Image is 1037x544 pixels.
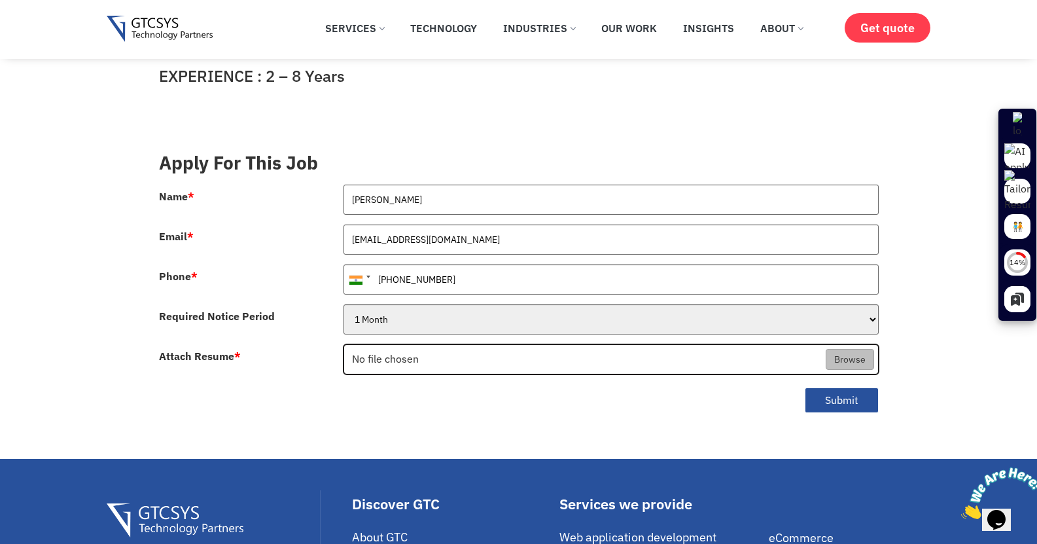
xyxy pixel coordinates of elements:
label: Email [159,231,194,242]
img: Gtcsys logo [107,16,213,43]
label: Phone [159,271,198,281]
div: Discover GTC [352,497,553,511]
span: Get quote [860,21,915,35]
iframe: chat widget [956,462,1037,524]
h4: EXPERIENCE : 2 – 8 Years [159,67,879,86]
h3: Apply For This Job [159,152,879,174]
a: Insights [673,14,744,43]
a: Industries [493,14,585,43]
label: Name [159,191,194,202]
label: Required Notice Period [159,311,275,321]
button: Submit [805,388,879,413]
input: 081234 56789 [343,264,879,295]
img: Chat attention grabber [5,5,86,57]
a: Our Work [591,14,667,43]
a: Get quote [845,13,930,43]
label: Attach Resume [159,351,241,361]
a: About [750,14,813,43]
div: India (भारत): +91 [344,265,374,294]
div: Services we provide [559,497,762,511]
a: Technology [400,14,487,43]
a: Services [315,14,394,43]
img: Gtcsys Footer Logo [107,503,243,538]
